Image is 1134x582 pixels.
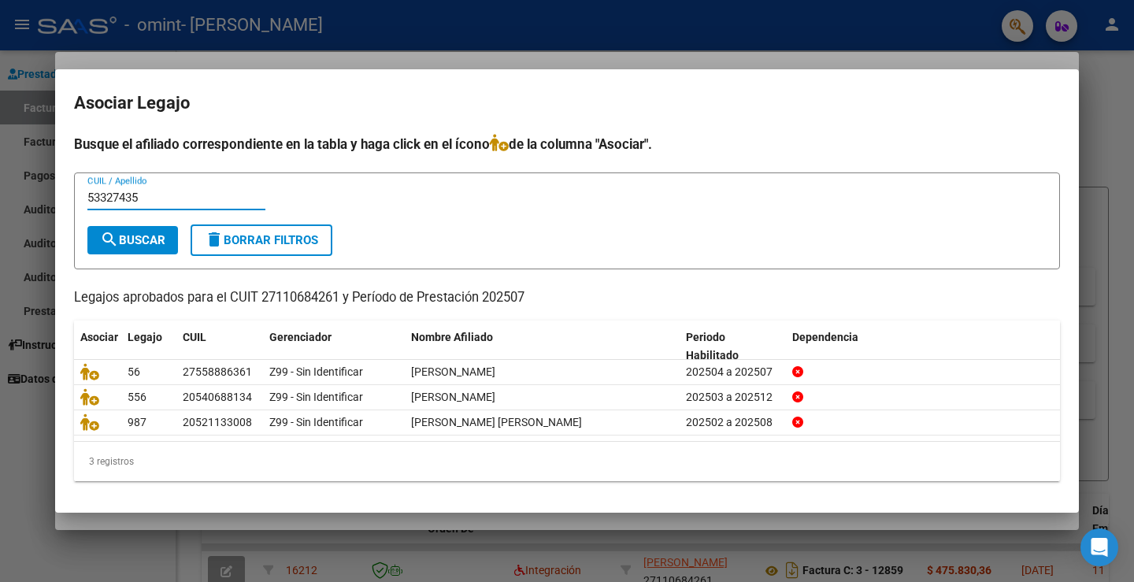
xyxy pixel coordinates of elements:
[80,331,118,343] span: Asociar
[191,224,332,256] button: Borrar Filtros
[74,288,1060,308] p: Legajos aprobados para el CUIT 27110684261 y Período de Prestación 202507
[87,226,178,254] button: Buscar
[183,413,252,432] div: 20521133008
[74,442,1060,481] div: 3 registros
[1080,528,1118,566] div: Open Intercom Messenger
[128,391,146,403] span: 556
[205,230,224,249] mat-icon: delete
[686,388,780,406] div: 202503 a 202512
[100,233,165,247] span: Buscar
[411,331,493,343] span: Nombre Afiliado
[269,365,363,378] span: Z99 - Sin Identificar
[411,391,495,403] span: MARZIOLI ALONSO VALENTINO
[183,331,206,343] span: CUIL
[786,321,1061,373] datatable-header-cell: Dependencia
[411,416,582,428] span: GIMENEZ ESPINOSA JUAN SALVADOR
[128,331,162,343] span: Legajo
[686,331,739,361] span: Periodo Habilitado
[680,321,786,373] datatable-header-cell: Periodo Habilitado
[121,321,176,373] datatable-header-cell: Legajo
[128,416,146,428] span: 987
[183,363,252,381] div: 27558886361
[183,388,252,406] div: 20540688134
[269,416,363,428] span: Z99 - Sin Identificar
[405,321,680,373] datatable-header-cell: Nombre Afiliado
[205,233,318,247] span: Borrar Filtros
[686,413,780,432] div: 202502 a 202508
[686,363,780,381] div: 202504 a 202507
[128,365,140,378] span: 56
[74,88,1060,118] h2: Asociar Legajo
[269,391,363,403] span: Z99 - Sin Identificar
[74,134,1060,154] h4: Busque el afiliado correspondiente en la tabla y haga click en el ícono de la columna "Asociar".
[74,321,121,373] datatable-header-cell: Asociar
[263,321,405,373] datatable-header-cell: Gerenciador
[269,331,332,343] span: Gerenciador
[176,321,263,373] datatable-header-cell: CUIL
[411,365,495,378] span: GUALTIERI PALOMA JUSTINA
[792,331,858,343] span: Dependencia
[100,230,119,249] mat-icon: search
